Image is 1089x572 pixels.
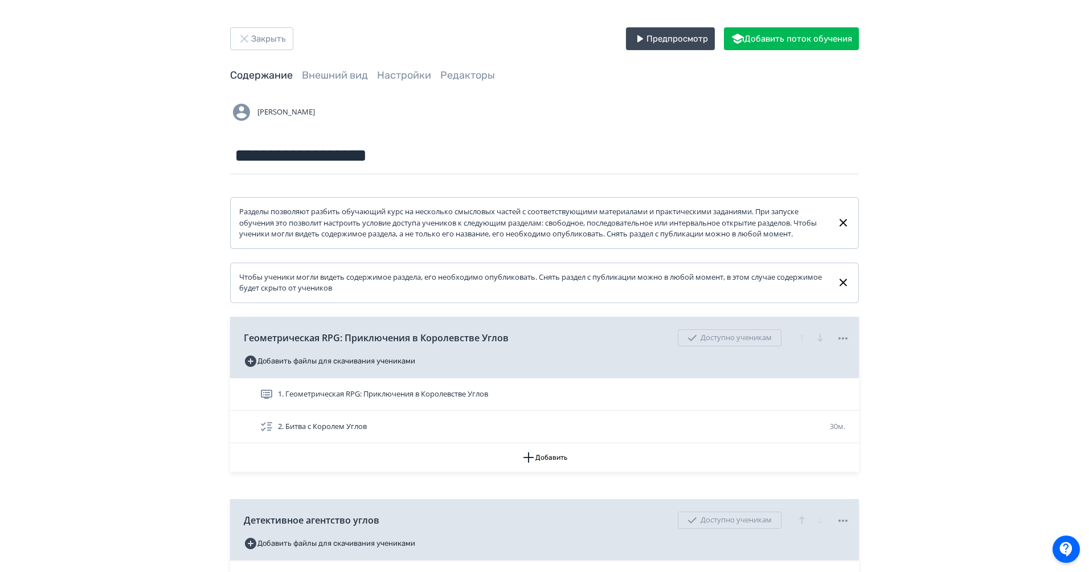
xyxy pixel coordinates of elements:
[724,27,859,50] button: Добавить поток обучения
[244,513,379,527] span: Детективное агентство углов
[244,534,415,553] button: Добавить файлы для скачивания учениками
[626,27,715,50] button: Предпросмотр
[377,69,431,81] a: Настройки
[230,27,293,50] button: Закрыть
[678,512,781,529] div: Доступно ученикам
[830,421,845,431] span: 30м.
[244,352,415,370] button: Добавить файлы для скачивания учениками
[244,331,509,345] span: Геометрическая RPG: Приключения в Королевстве Углов
[239,272,828,294] div: Чтобы ученики могли видеть содержимое раздела, его необходимо опубликовать. Снять раздел с публик...
[440,69,495,81] a: Редакторы
[230,411,859,443] div: 2. Битва с Королем Углов30м.
[302,69,368,81] a: Внешний вид
[239,206,828,240] div: Разделы позволяют разбить обучающий курс на несколько смысловых частей с соответствующими материа...
[230,69,293,81] a: Содержание
[278,421,367,432] span: 2. Битва с Королем Углов
[230,378,859,411] div: 1. Геометрическая RPG: Приключения в Королевстве Углов
[678,329,781,346] div: Доступно ученикам
[278,389,488,400] span: 1. Геометрическая RPG: Приключения в Королевстве Углов
[230,443,859,472] button: Добавить
[257,107,315,118] span: [PERSON_NAME]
